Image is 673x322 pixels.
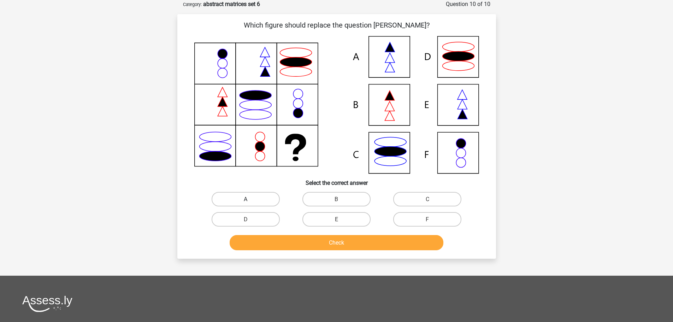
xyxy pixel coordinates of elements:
font: E [335,216,338,223]
img: Assessly logo [22,295,72,312]
font: D [244,216,248,223]
button: Check [230,235,443,250]
font: Which figure should replace the question [PERSON_NAME]? [244,21,430,29]
font: Category: [183,2,202,7]
font: F [426,216,429,223]
font: Check [329,239,344,246]
font: B [335,196,338,203]
font: abstract matrices set 6 [203,1,260,7]
font: A [244,196,247,203]
font: Question 10 of 10 [446,1,490,7]
font: Select the correct answer [306,180,368,186]
font: C [426,196,429,203]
